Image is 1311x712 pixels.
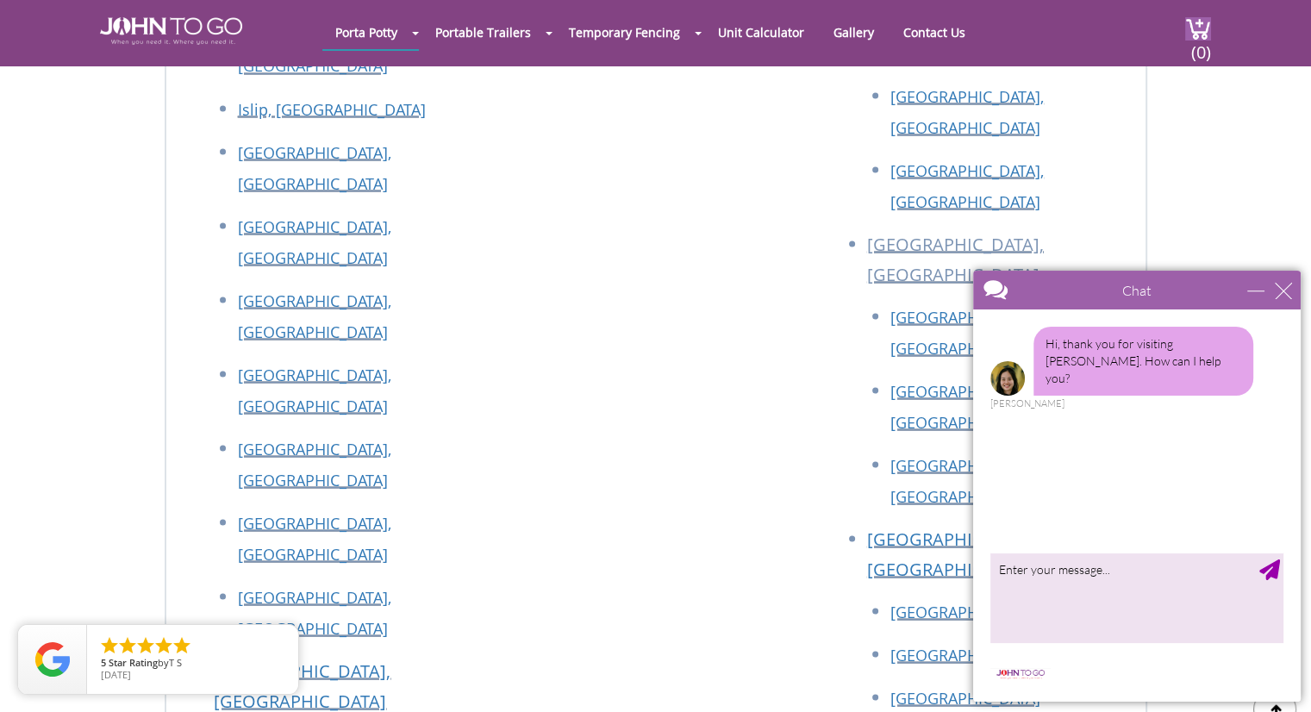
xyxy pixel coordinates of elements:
[238,215,391,267] a: [GEOGRAPHIC_DATA], [GEOGRAPHIC_DATA]
[890,687,1040,708] a: [GEOGRAPHIC_DATA]
[867,228,1128,301] li: [GEOGRAPHIC_DATA], [GEOGRAPHIC_DATA]
[890,159,1044,211] a: [GEOGRAPHIC_DATA], [GEOGRAPHIC_DATA]
[867,527,1044,580] a: [GEOGRAPHIC_DATA], [GEOGRAPHIC_DATA]
[705,16,817,49] a: Unit Calculator
[172,635,192,656] li: 
[238,438,391,490] a: [GEOGRAPHIC_DATA], [GEOGRAPHIC_DATA]
[556,16,693,49] a: Temporary Fencing
[322,16,410,49] a: Porta Potty
[821,16,887,49] a: Gallery
[890,380,1044,432] a: [GEOGRAPHIC_DATA], [GEOGRAPHIC_DATA]
[101,658,284,670] span: by
[890,601,1040,621] a: [GEOGRAPHIC_DATA]
[890,454,1044,506] a: [GEOGRAPHIC_DATA], [GEOGRAPHIC_DATA]
[99,635,120,656] li: 
[238,586,391,638] a: [GEOGRAPHIC_DATA], [GEOGRAPHIC_DATA]
[101,668,131,681] span: [DATE]
[100,17,242,45] img: JOHN to go
[963,260,1311,712] iframe: Live Chat Box
[153,635,174,656] li: 
[890,644,1040,665] a: [GEOGRAPHIC_DATA]
[890,306,1044,358] a: [GEOGRAPHIC_DATA], [GEOGRAPHIC_DATA]
[422,16,544,49] a: Portable Trailers
[1185,17,1211,41] img: cart a
[135,635,156,656] li: 
[109,656,158,669] span: Star Rating
[101,656,106,669] span: 5
[169,656,182,669] span: T S
[238,290,391,341] a: [GEOGRAPHIC_DATA], [GEOGRAPHIC_DATA]
[890,16,978,49] a: Contact Us
[117,635,138,656] li: 
[238,364,391,415] a: [GEOGRAPHIC_DATA], [GEOGRAPHIC_DATA]
[1190,27,1211,64] span: (0)
[238,141,391,193] a: [GEOGRAPHIC_DATA], [GEOGRAPHIC_DATA]
[214,659,390,712] a: [GEOGRAPHIC_DATA], [GEOGRAPHIC_DATA]
[238,98,426,119] a: Islip, [GEOGRAPHIC_DATA]
[890,85,1044,137] a: [GEOGRAPHIC_DATA], [GEOGRAPHIC_DATA]
[238,512,391,564] a: [GEOGRAPHIC_DATA], [GEOGRAPHIC_DATA]
[35,642,70,677] img: Review Rating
